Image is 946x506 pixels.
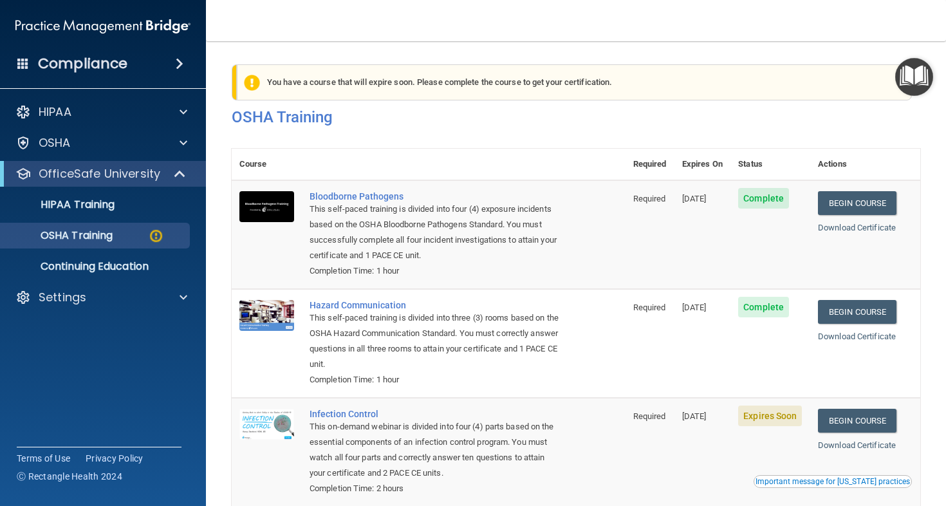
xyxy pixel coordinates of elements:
[310,201,561,263] div: This self-paced training is divided into four (4) exposure incidents based on the OSHA Bloodborne...
[15,166,187,182] a: OfficeSafe University
[8,229,113,242] p: OSHA Training
[738,297,789,317] span: Complete
[626,149,674,180] th: Required
[882,417,931,466] iframe: Drift Widget Chat Controller
[15,104,187,120] a: HIPAA
[818,440,896,450] a: Download Certificate
[810,149,920,180] th: Actions
[148,228,164,244] img: warning-circle.0cc9ac19.png
[682,411,707,421] span: [DATE]
[15,135,187,151] a: OSHA
[17,470,122,483] span: Ⓒ Rectangle Health 2024
[310,191,561,201] a: Bloodborne Pathogens
[730,149,810,180] th: Status
[818,300,896,324] a: Begin Course
[738,406,802,426] span: Expires Soon
[244,75,260,91] img: exclamation-circle-solid-warning.7ed2984d.png
[818,409,896,433] a: Begin Course
[15,14,190,39] img: PMB logo
[682,303,707,312] span: [DATE]
[895,58,933,96] button: Open Resource Center
[310,481,561,496] div: Completion Time: 2 hours
[310,419,561,481] div: This on-demand webinar is divided into four (4) parts based on the essential components of an inf...
[310,372,561,388] div: Completion Time: 1 hour
[39,135,71,151] p: OSHA
[633,194,666,203] span: Required
[39,290,86,305] p: Settings
[8,260,184,273] p: Continuing Education
[310,409,561,419] a: Infection Control
[310,310,561,372] div: This self-paced training is divided into three (3) rooms based on the OSHA Hazard Communication S...
[310,300,561,310] a: Hazard Communication
[633,411,666,421] span: Required
[86,452,144,465] a: Privacy Policy
[310,263,561,279] div: Completion Time: 1 hour
[754,475,912,488] button: Read this if you are a dental practitioner in the state of CA
[633,303,666,312] span: Required
[39,166,160,182] p: OfficeSafe University
[237,64,912,100] div: You have a course that will expire soon. Please complete the course to get your certification.
[738,188,789,209] span: Complete
[232,149,302,180] th: Course
[15,290,187,305] a: Settings
[17,452,70,465] a: Terms of Use
[682,194,707,203] span: [DATE]
[39,104,71,120] p: HIPAA
[674,149,730,180] th: Expires On
[818,332,896,341] a: Download Certificate
[8,198,115,211] p: HIPAA Training
[38,55,127,73] h4: Compliance
[232,108,920,126] h4: OSHA Training
[756,478,910,485] div: Important message for [US_STATE] practices
[818,223,896,232] a: Download Certificate
[818,191,896,215] a: Begin Course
